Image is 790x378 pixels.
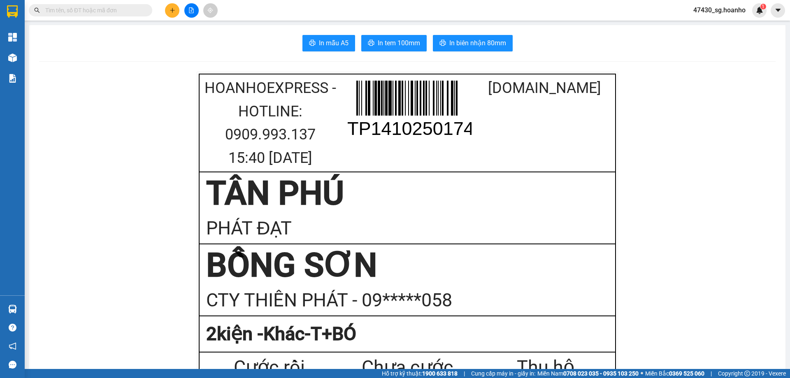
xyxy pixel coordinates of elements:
[711,369,712,378] span: |
[641,372,643,375] span: ⚪️
[309,39,316,47] span: printer
[762,4,764,9] span: 1
[464,369,465,378] span: |
[9,361,16,369] span: message
[206,245,609,286] div: BỒNG SƠN
[471,369,535,378] span: Cung cấp máy in - giấy in:
[422,370,458,377] strong: 1900 633 818
[563,370,639,377] strong: 0708 023 035 - 0935 103 250
[302,35,355,51] button: printerIn mẫu A5
[184,3,199,18] button: file-add
[645,369,704,378] span: Miền Bắc
[744,371,750,376] span: copyright
[537,369,639,378] span: Miền Nam
[760,4,766,9] sup: 1
[8,53,17,62] img: warehouse-icon
[361,35,427,51] button: printerIn tem 100mm
[319,38,349,48] span: In mẫu A5
[7,5,18,18] img: logo-vxr
[368,39,374,47] span: printer
[45,6,142,15] input: Tìm tên, số ĐT hoặc mã đơn
[476,77,613,100] div: [DOMAIN_NAME]
[756,7,763,14] img: icon-new-feature
[206,286,609,315] div: CTY THIÊN PHÁT - 09*****058
[439,39,446,47] span: printer
[206,320,609,349] div: 2 kiện - Khác-T+BÓ
[34,7,40,13] span: search
[188,7,194,13] span: file-add
[687,5,752,15] span: 47430_sg.hoanho
[8,305,17,313] img: warehouse-icon
[347,118,474,139] text: TP1410250174
[170,7,175,13] span: plus
[378,38,420,48] span: In tem 100mm
[202,77,339,169] div: HoaNhoExpress - Hotline: 0909.993.137 15:40 [DATE]
[774,7,782,14] span: caret-down
[8,74,17,83] img: solution-icon
[207,7,213,13] span: aim
[382,369,458,378] span: Hỗ trợ kỹ thuật:
[206,173,609,214] div: TÂN PHÚ
[449,38,506,48] span: In biên nhận 80mm
[433,35,513,51] button: printerIn biên nhận 80mm
[203,3,218,18] button: aim
[206,214,609,243] div: PHÁT ĐẠT
[9,324,16,332] span: question-circle
[8,33,17,42] img: dashboard-icon
[9,342,16,350] span: notification
[165,3,179,18] button: plus
[771,3,785,18] button: caret-down
[669,370,704,377] strong: 0369 525 060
